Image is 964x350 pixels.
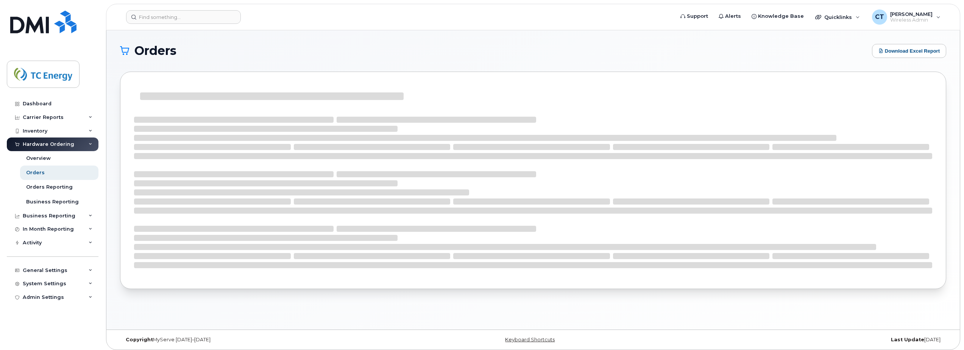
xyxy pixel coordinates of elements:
div: [DATE] [671,337,946,343]
div: MyServe [DATE]–[DATE] [120,337,395,343]
strong: Last Update [891,337,924,342]
a: Keyboard Shortcuts [505,337,555,342]
span: Orders [134,45,176,56]
button: Download Excel Report [872,44,946,58]
strong: Copyright [126,337,153,342]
